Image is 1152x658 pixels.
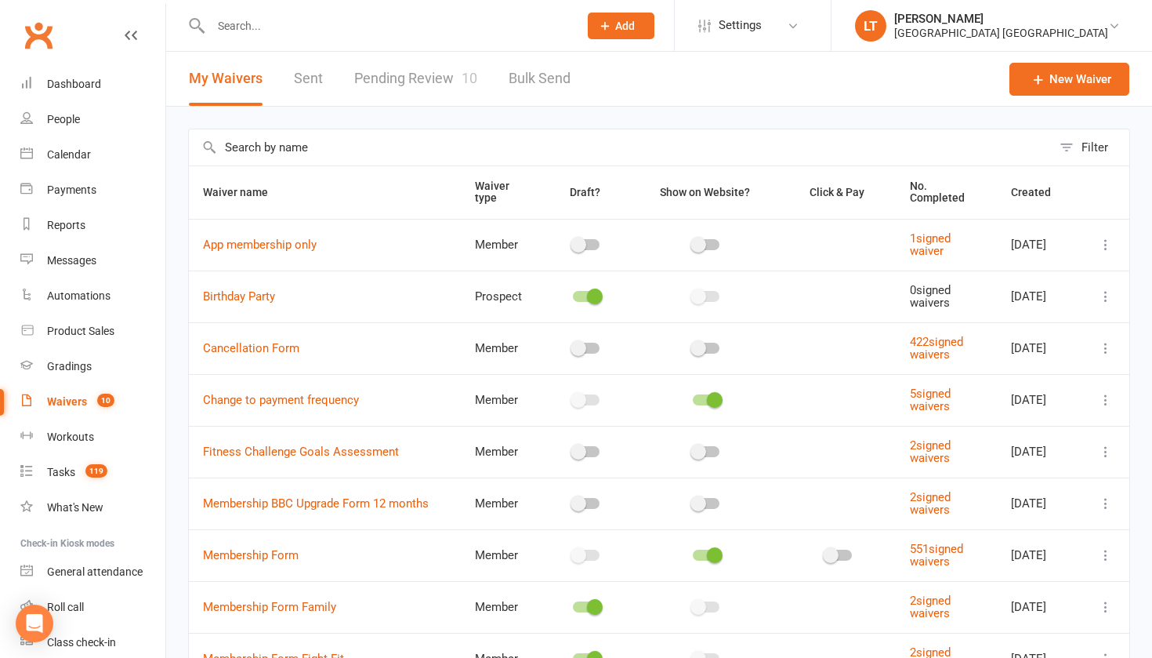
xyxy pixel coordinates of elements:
[203,393,359,407] a: Change to payment frequency
[910,283,951,311] span: 0 signed waivers
[354,52,477,106] a: Pending Review10
[20,420,165,455] a: Workouts
[1009,63,1129,96] a: New Waiver
[461,271,542,322] td: Prospect
[189,52,263,106] button: My Waivers
[189,129,1052,165] input: Search by name
[206,15,567,37] input: Search...
[20,208,165,243] a: Reports
[47,466,75,478] div: Tasks
[509,52,571,106] a: Bulk Send
[47,501,103,514] div: What's New
[20,137,165,173] a: Calendar
[997,529,1082,581] td: [DATE]
[1081,138,1108,157] div: Filter
[910,594,951,621] a: 2signed waivers
[16,605,53,642] div: Open Intercom Messenger
[20,278,165,314] a: Automations
[997,322,1082,374] td: [DATE]
[20,554,165,590] a: General attendance kiosk mode
[294,52,323,106] a: Sent
[20,102,165,137] a: People
[896,166,997,219] th: No. Completed
[20,349,165,384] a: Gradings
[85,464,107,478] span: 119
[47,254,96,267] div: Messages
[894,12,1108,26] div: [PERSON_NAME]
[20,314,165,349] a: Product Sales
[910,231,951,259] a: 1signed waiver
[997,271,1082,322] td: [DATE]
[556,183,618,202] button: Draft?
[461,166,542,219] th: Waiver type
[461,529,542,581] td: Member
[997,219,1082,271] td: [DATE]
[47,113,80,125] div: People
[20,67,165,102] a: Dashboard
[570,186,600,198] span: Draft?
[203,445,399,459] a: Fitness Challenge Goals Assessment
[997,581,1082,633] td: [DATE]
[1052,129,1129,165] button: Filter
[47,148,91,161] div: Calendar
[660,186,750,198] span: Show on Website?
[20,243,165,278] a: Messages
[997,426,1082,478] td: [DATE]
[203,186,285,198] span: Waiver name
[894,26,1108,40] div: [GEOGRAPHIC_DATA] [GEOGRAPHIC_DATA]
[461,219,542,271] td: Member
[20,384,165,420] a: Waivers 10
[47,219,85,231] div: Reports
[47,636,116,649] div: Class check-in
[203,496,429,511] a: Membership BBC Upgrade Form 12 months
[588,13,654,39] button: Add
[910,542,963,569] a: 551signed waivers
[997,478,1082,529] td: [DATE]
[461,478,542,529] td: Member
[19,16,58,55] a: Clubworx
[910,438,951,466] a: 2signed waivers
[47,395,87,408] div: Waivers
[97,394,114,407] span: 10
[47,431,94,443] div: Workouts
[47,184,96,196] div: Payments
[47,601,84,613] div: Roll call
[810,186,864,198] span: Click & Pay
[203,600,336,614] a: Membership Form Family
[47,360,92,373] div: Gradings
[462,70,477,86] span: 10
[461,374,542,426] td: Member
[461,581,542,633] td: Member
[910,335,963,362] a: 422signed waivers
[47,78,101,90] div: Dashboard
[20,455,165,490] a: Tasks 119
[910,387,951,414] a: 5signed waivers
[855,10,886,42] div: LT
[461,426,542,478] td: Member
[47,325,114,337] div: Product Sales
[461,322,542,374] td: Member
[203,548,299,562] a: Membership Form
[1011,186,1068,198] span: Created
[47,289,110,302] div: Automations
[20,590,165,625] a: Roll call
[203,183,285,202] button: Waiver name
[910,490,951,518] a: 2signed waivers
[615,20,635,32] span: Add
[719,8,762,43] span: Settings
[203,289,275,304] a: Birthday Party
[1011,183,1068,202] button: Created
[20,173,165,208] a: Payments
[47,565,143,578] div: General attendance
[646,183,767,202] button: Show on Website?
[997,374,1082,426] td: [DATE]
[20,490,165,525] a: What's New
[795,183,882,202] button: Click & Pay
[203,238,317,252] a: App membership only
[203,341,299,355] a: Cancellation Form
